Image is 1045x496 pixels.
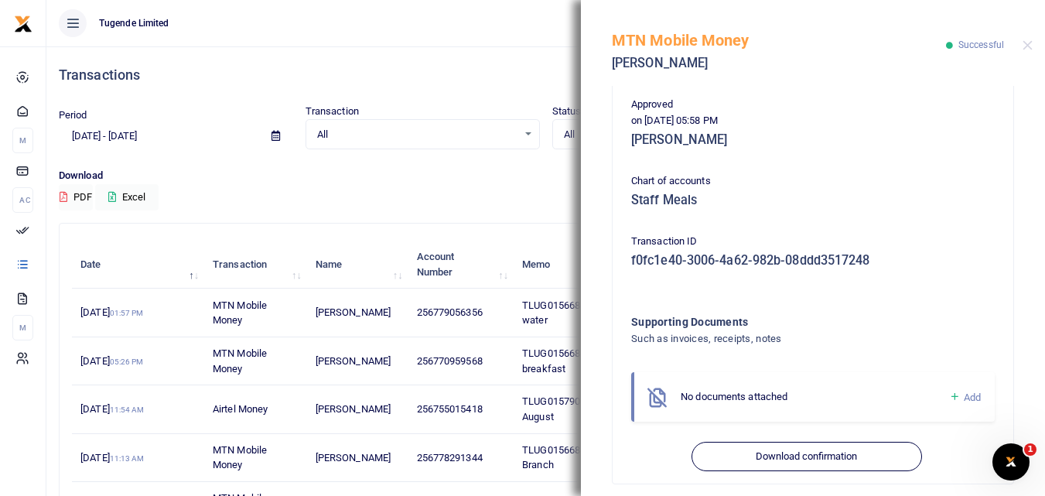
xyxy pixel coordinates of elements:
li: M [12,128,33,153]
span: 256778291344 [417,452,483,464]
span: 256755015418 [417,403,483,415]
span: All [317,127,517,142]
label: Period [59,108,87,123]
span: Airtel Money [213,403,268,415]
h5: [PERSON_NAME] [631,132,995,148]
h4: Transactions [59,67,1033,84]
input: select period [59,123,259,149]
h4: Such as invoices, receipts, notes [631,330,932,347]
span: [PERSON_NAME] [316,452,391,464]
small: 11:54 AM [110,405,145,414]
button: Close [1023,40,1033,50]
th: Account Number: activate to sort column ascending [408,241,514,289]
button: PDF [59,184,93,210]
small: 01:57 PM [110,309,144,317]
span: MTN Mobile Money [213,347,267,375]
p: Chart of accounts [631,173,995,190]
h5: Staff Meals [631,193,995,208]
span: MTN Mobile Money [213,299,267,327]
h4: Supporting Documents [631,313,932,330]
small: 05:26 PM [110,357,144,366]
iframe: Intercom live chat [992,443,1030,481]
span: TLUG015668 Tugende Soroti Branch [522,444,650,471]
li: M [12,315,33,340]
span: Tugende Limited [93,16,176,30]
span: TLUG015668 Tugende Drinking water [522,299,661,327]
span: [DATE] [80,306,143,318]
a: Add [949,388,981,406]
img: logo-small [14,15,32,33]
p: Download [59,168,1033,184]
span: [DATE] [80,403,144,415]
button: Download confirmation [692,442,921,471]
span: Add [964,392,981,403]
h5: MTN Mobile Money [612,31,946,50]
span: [DATE] [80,355,143,367]
span: Successful [958,39,1004,50]
span: MTN Mobile Money [213,444,267,471]
span: No documents attached [681,391,787,402]
span: [PERSON_NAME] [316,355,391,367]
span: [DATE] [80,452,144,464]
h5: [PERSON_NAME] [612,56,946,71]
span: [PERSON_NAME] [316,403,391,415]
a: logo-small logo-large logo-large [14,17,32,29]
li: Ac [12,187,33,213]
p: Approved [631,97,995,113]
th: Name: activate to sort column ascending [307,241,408,289]
th: Memo: activate to sort column ascending [514,241,682,289]
p: on [DATE] 05:58 PM [631,113,995,129]
label: Status [552,104,582,119]
span: [PERSON_NAME] [316,306,391,318]
span: TLUG015668 Tugende staff breakfast [522,347,645,375]
span: All [564,127,764,142]
p: Transaction ID [631,234,995,250]
span: 1 [1024,443,1036,456]
h5: f0fc1e40-3006-4a62-982b-08ddd3517248 [631,253,995,269]
label: Transaction [306,104,359,119]
span: 256770959568 [417,355,483,367]
small: 11:13 AM [110,454,145,463]
span: 256779056356 [417,306,483,318]
button: Excel [95,184,159,210]
th: Transaction: activate to sort column ascending [204,241,307,289]
th: Date: activate to sort column descending [72,241,204,289]
span: TLUG015790 Breakfast for August [522,395,641,422]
